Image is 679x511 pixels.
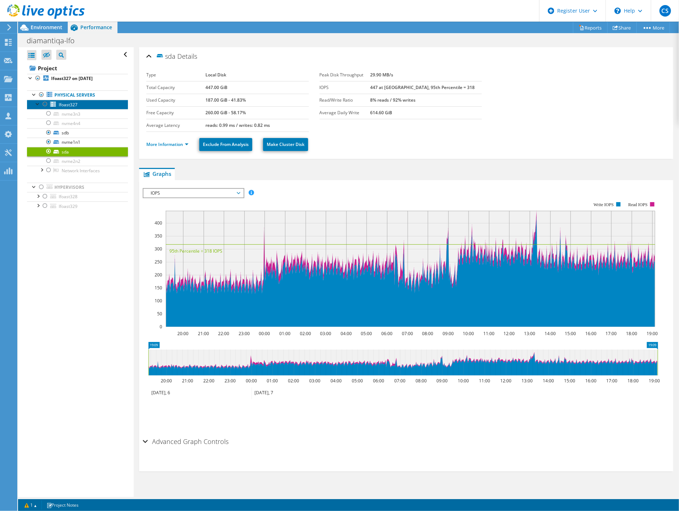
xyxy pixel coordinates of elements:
[27,192,128,201] a: lfoast328
[320,330,331,337] text: 03:00
[503,330,515,337] text: 12:00
[31,24,62,31] span: Environment
[27,166,128,175] a: Network Interfaces
[157,311,162,317] text: 50
[27,62,128,74] a: Project
[143,170,171,177] span: Graphs
[206,84,228,90] b: 447.00 GiB
[458,378,469,384] text: 10:00
[27,183,128,192] a: Hypervisors
[649,378,660,384] text: 19:00
[155,220,162,226] text: 400
[443,330,454,337] text: 09:00
[146,71,206,79] label: Type
[177,52,197,61] span: Details
[373,378,384,384] text: 06:00
[146,122,206,129] label: Average Latency
[27,119,128,128] a: nvme4n4
[161,378,172,384] text: 20:00
[320,97,370,104] label: Read/Write Ratio
[524,330,535,337] text: 13:00
[206,97,246,103] b: 187.00 GiB - 41.83%
[146,109,206,116] label: Free Capacity
[27,128,128,138] a: sdb
[636,22,670,33] a: More
[463,330,474,337] text: 10:00
[594,202,614,207] text: Write IOPS
[27,74,128,83] a: lfoast327 on [DATE]
[27,147,128,156] a: sda
[361,330,372,337] text: 05:00
[614,8,621,14] svg: \n
[483,330,494,337] text: 11:00
[627,378,639,384] text: 18:00
[416,378,427,384] text: 08:00
[51,75,93,81] b: lfoast327 on [DATE]
[320,109,370,116] label: Average Daily Write
[246,378,257,384] text: 00:00
[479,378,490,384] text: 11:00
[370,97,416,103] b: 8% reads / 92% writes
[155,233,162,239] text: 350
[199,138,252,151] a: Exclude From Analysis
[146,84,206,91] label: Total Capacity
[146,97,206,104] label: Used Capacity
[155,285,162,291] text: 150
[647,330,658,337] text: 19:00
[27,90,128,100] a: Physical Servers
[160,324,162,330] text: 0
[155,259,162,265] text: 250
[27,109,128,119] a: nvme3n3
[436,378,448,384] text: 09:00
[330,378,342,384] text: 04:00
[628,202,648,207] text: Read IOPS
[402,330,413,337] text: 07:00
[585,378,596,384] text: 16:00
[279,330,290,337] text: 01:00
[206,122,270,128] b: reads: 0.99 ms / writes: 0.82 ms
[320,84,370,91] label: IOPS
[573,22,608,33] a: Reports
[422,330,433,337] text: 08:00
[352,378,363,384] text: 05:00
[605,330,617,337] text: 17:00
[177,330,188,337] text: 20:00
[607,22,637,33] a: Share
[394,378,405,384] text: 07:00
[370,72,394,78] b: 29.90 MB/s
[147,189,240,197] span: IOPS
[41,501,84,510] a: Project Notes
[19,501,42,510] a: 1
[300,330,311,337] text: 02:00
[370,110,392,116] b: 614.60 GiB
[203,378,214,384] text: 22:00
[206,110,246,116] b: 260.00 GiB - 58.17%
[522,378,533,384] text: 13:00
[23,37,86,45] h1: diamantiqa-lfo
[27,100,128,109] a: lfoast327
[259,330,270,337] text: 00:00
[206,72,227,78] b: Local Disk
[155,246,162,252] text: 300
[606,378,617,384] text: 17:00
[27,138,128,147] a: nvme1n1
[585,330,596,337] text: 16:00
[218,330,229,337] text: 22:00
[59,194,77,200] span: lfoast328
[155,298,162,304] text: 100
[267,378,278,384] text: 01:00
[27,201,128,211] a: lfoast329
[80,24,112,31] span: Performance
[263,138,308,151] a: Make Cluster Disk
[59,203,77,209] span: lfoast329
[143,434,228,449] h2: Advanced Graph Controls
[320,71,370,79] label: Peak Disk Throughput
[341,330,352,337] text: 04:00
[660,5,671,17] span: CS
[288,378,299,384] text: 02:00
[182,378,193,384] text: 21:00
[156,52,176,60] span: sda
[169,248,222,254] text: 95th Percentile = 318 IOPS
[198,330,209,337] text: 21:00
[239,330,250,337] text: 23:00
